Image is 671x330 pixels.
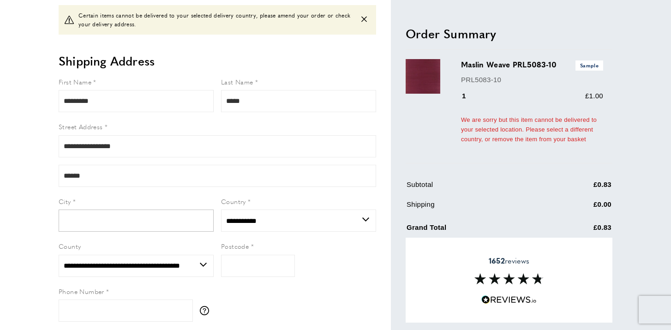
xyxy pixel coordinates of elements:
[59,197,71,206] span: City
[221,77,253,86] span: Last Name
[489,255,505,266] strong: 1652
[59,77,91,86] span: First Name
[59,241,81,251] span: County
[406,25,612,42] h2: Order Summary
[489,256,529,265] span: reviews
[407,179,547,197] td: Subtotal
[59,53,376,69] h2: Shipping Address
[585,92,603,100] span: £1.00
[59,122,103,131] span: Street Address
[59,287,104,296] span: Phone Number
[481,295,537,304] img: Reviews.io 5 stars
[461,90,479,102] div: 1
[548,220,611,240] td: £0.83
[548,198,611,216] td: £0.00
[575,60,603,70] span: Sample
[407,198,547,216] td: Shipping
[406,59,440,94] img: Maslin Weave PRL5083-10
[548,179,611,197] td: £0.83
[221,197,246,206] span: Country
[461,59,603,70] h3: Maslin Weave PRL5083-10
[461,74,603,85] p: PRL5083-10
[474,273,544,284] img: Reviews section
[461,115,603,144] div: We are sorry but this item cannot be delivered to your selected location. Please select a differe...
[407,220,547,240] td: Grand Total
[200,306,214,315] button: More information
[78,11,353,29] span: Certain items cannot be delivered to your selected delivery country, please amend your order or c...
[221,241,249,251] span: Postcode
